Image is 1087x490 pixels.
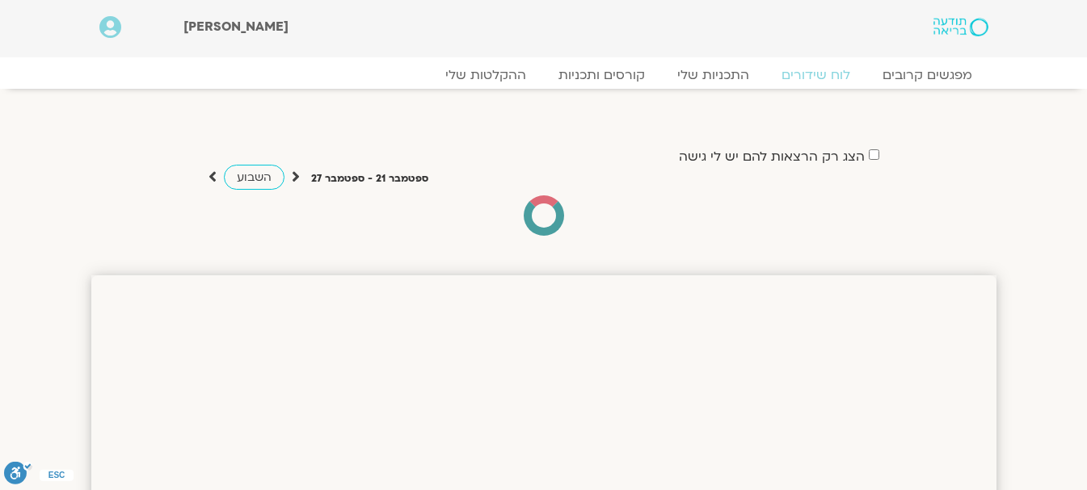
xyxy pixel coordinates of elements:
nav: Menu [99,67,988,83]
a: לוח שידורים [765,67,866,83]
a: קורסים ותכניות [542,67,661,83]
span: השבוע [237,170,272,185]
a: התכניות שלי [661,67,765,83]
a: השבוע [224,165,284,190]
p: ספטמבר 21 - ספטמבר 27 [311,170,428,187]
span: [PERSON_NAME] [183,18,289,36]
a: ההקלטות שלי [429,67,542,83]
a: מפגשים קרובים [866,67,988,83]
label: הצג רק הרצאות להם יש לי גישה [679,149,865,164]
